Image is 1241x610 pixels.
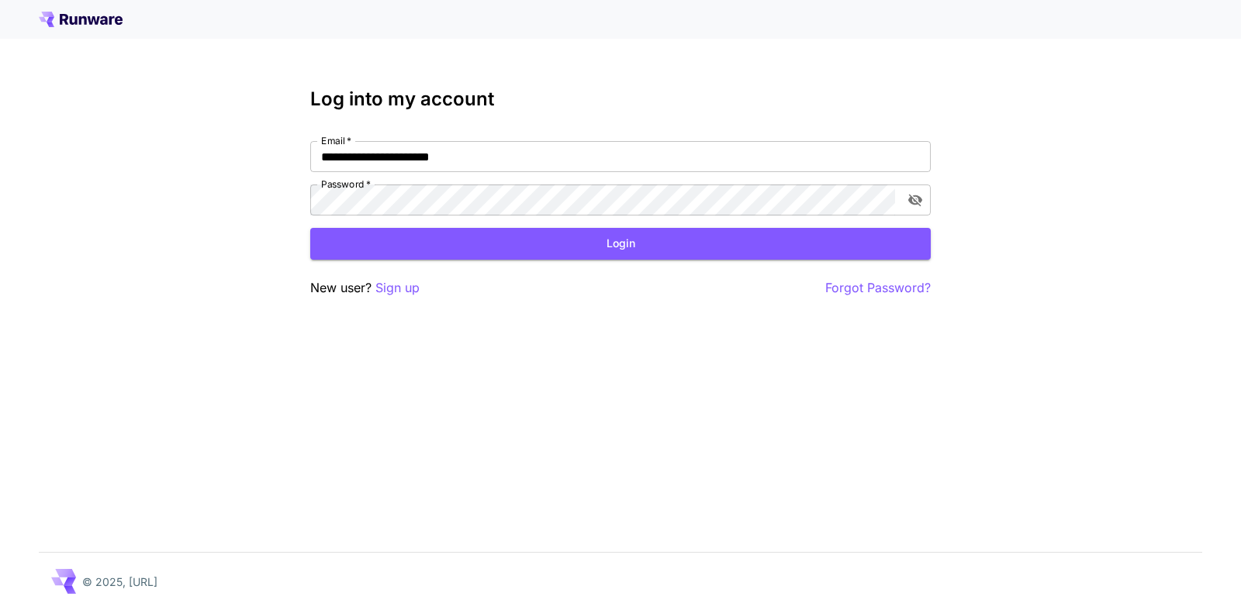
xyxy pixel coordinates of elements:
[310,88,931,110] h3: Log into my account
[310,278,420,298] p: New user?
[82,574,157,590] p: © 2025, [URL]
[321,177,371,191] label: Password
[825,278,931,298] button: Forgot Password?
[310,228,931,260] button: Login
[321,134,351,147] label: Email
[901,186,929,214] button: toggle password visibility
[375,278,420,298] button: Sign up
